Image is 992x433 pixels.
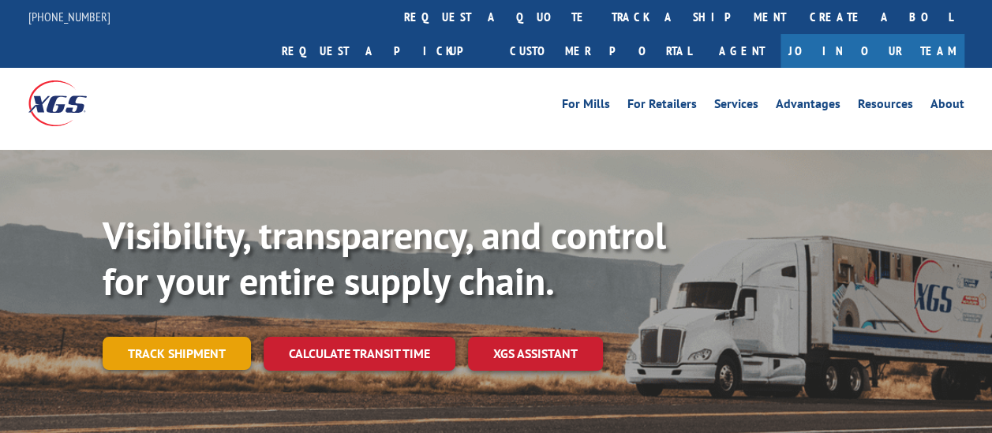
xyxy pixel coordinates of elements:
[627,98,697,115] a: For Retailers
[930,98,964,115] a: About
[780,34,964,68] a: Join Our Team
[858,98,913,115] a: Resources
[776,98,840,115] a: Advantages
[468,337,603,371] a: XGS ASSISTANT
[264,337,455,371] a: Calculate transit time
[103,211,666,305] b: Visibility, transparency, and control for your entire supply chain.
[103,337,251,370] a: Track shipment
[703,34,780,68] a: Agent
[562,98,610,115] a: For Mills
[498,34,703,68] a: Customer Portal
[270,34,498,68] a: Request a pickup
[28,9,110,24] a: [PHONE_NUMBER]
[714,98,758,115] a: Services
